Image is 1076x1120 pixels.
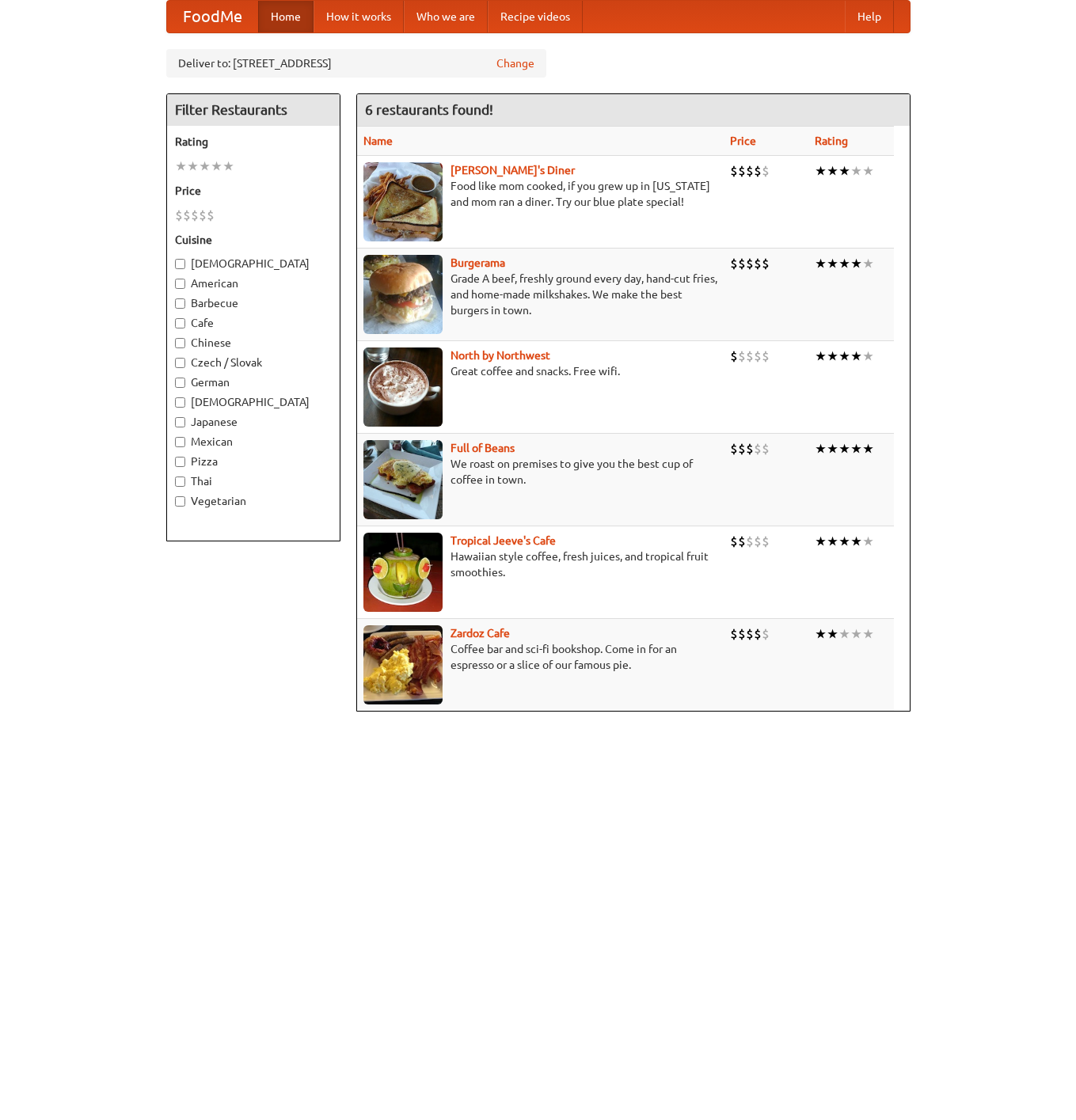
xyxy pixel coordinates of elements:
[754,440,762,457] li: $
[762,347,770,365] li: $
[838,625,850,643] li: ★
[850,347,862,365] li: ★
[175,279,185,289] input: American
[730,135,756,147] a: Price
[363,549,717,580] p: Hawaiian style coffee, fresh juices, and tropical fruit smoothies.
[838,533,850,550] li: ★
[199,207,207,224] li: $
[175,134,332,150] h5: Rating
[838,440,850,457] li: ★
[175,259,185,269] input: [DEMOGRAPHIC_DATA]
[175,318,185,328] input: Cafe
[762,162,770,180] li: $
[175,315,332,331] label: Cafe
[850,440,862,457] li: ★
[314,1,404,32] a: How it works
[404,1,488,32] a: Who we are
[175,437,185,447] input: Mexican
[838,162,850,180] li: ★
[175,457,185,467] input: Pizza
[838,347,850,365] li: ★
[191,207,199,224] li: $
[363,625,443,704] img: zardoz.jpg
[175,207,183,224] li: $
[183,207,191,224] li: $
[175,493,332,509] label: Vegetarian
[730,625,738,643] li: $
[488,1,583,32] a: Recipe videos
[175,256,332,271] label: [DEMOGRAPHIC_DATA]
[754,162,762,180] li: $
[363,178,717,210] p: Food like mom cooked, if you grew up in [US_STATE] and mom ran a diner. Try our blue plate special!
[175,378,185,388] input: German
[738,440,746,457] li: $
[175,275,332,291] label: American
[187,158,199,175] li: ★
[175,338,185,348] input: Chinese
[862,440,874,457] li: ★
[451,256,505,269] b: Burgerama
[363,271,717,318] p: Grade A beef, freshly ground every day, hand-cut fries, and home-made milkshakes. We make the bes...
[815,162,827,180] li: ★
[862,255,874,272] li: ★
[175,335,332,351] label: Chinese
[175,183,332,199] h5: Price
[815,255,827,272] li: ★
[167,94,340,126] h4: Filter Restaurants
[746,625,754,643] li: $
[730,162,738,180] li: $
[175,355,332,370] label: Czech / Slovak
[496,55,534,71] a: Change
[738,347,746,365] li: $
[166,49,546,78] div: Deliver to: [STREET_ADDRESS]
[175,414,332,430] label: Japanese
[451,627,510,640] a: Zardoz Cafe
[738,533,746,550] li: $
[754,625,762,643] li: $
[175,417,185,427] input: Japanese
[175,358,185,368] input: Czech / Slovak
[451,349,550,362] a: North by Northwest
[175,374,332,390] label: German
[211,158,222,175] li: ★
[730,440,738,457] li: $
[746,255,754,272] li: $
[363,135,393,147] a: Name
[738,162,746,180] li: $
[363,456,717,488] p: We roast on premises to give you the best cup of coffee in town.
[746,162,754,180] li: $
[850,255,862,272] li: ★
[451,442,515,454] a: Full of Beans
[222,158,234,175] li: ★
[451,164,575,177] a: [PERSON_NAME]'s Diner
[827,162,838,180] li: ★
[815,440,827,457] li: ★
[827,625,838,643] li: ★
[363,347,443,427] img: north.jpg
[363,641,717,673] p: Coffee bar and sci-fi bookshop. Come in for an espresso or a slice of our famous pie.
[175,394,332,410] label: [DEMOGRAPHIC_DATA]
[451,534,556,547] a: Tropical Jeeve's Cafe
[175,232,332,248] h5: Cuisine
[850,533,862,550] li: ★
[754,255,762,272] li: $
[365,102,493,117] ng-pluralize: 6 restaurants found!
[862,347,874,365] li: ★
[730,533,738,550] li: $
[845,1,894,32] a: Help
[862,162,874,180] li: ★
[175,298,185,309] input: Barbecue
[167,1,258,32] a: FoodMe
[175,434,332,450] label: Mexican
[175,496,185,507] input: Vegetarian
[762,440,770,457] li: $
[862,533,874,550] li: ★
[738,255,746,272] li: $
[175,454,332,469] label: Pizza
[754,347,762,365] li: $
[862,625,874,643] li: ★
[815,347,827,365] li: ★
